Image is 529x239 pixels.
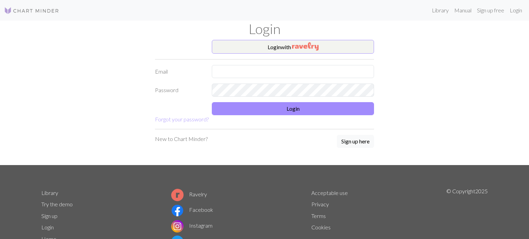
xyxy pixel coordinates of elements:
a: Cookies [311,224,331,230]
label: Email [151,65,208,78]
img: Facebook logo [171,204,184,217]
a: Facebook [171,206,213,213]
button: Login [212,102,374,115]
a: Try the demo [41,201,73,207]
img: Logo [4,7,59,15]
a: Acceptable use [311,189,348,196]
a: Instagram [171,222,212,229]
button: Sign up here [337,135,374,148]
a: Sign up here [337,135,374,149]
a: Ravelry [171,191,207,197]
p: New to Chart Minder? [155,135,208,143]
a: Library [429,3,452,17]
a: Forgot your password? [155,116,209,122]
button: Loginwith [212,40,374,54]
a: Library [41,189,58,196]
h1: Login [37,21,492,37]
a: Login [507,3,525,17]
a: Privacy [311,201,329,207]
a: Manual [452,3,474,17]
a: Terms [311,213,326,219]
a: Sign up free [474,3,507,17]
img: Ravelry logo [171,189,184,201]
img: Instagram logo [171,220,184,232]
a: Sign up [41,213,58,219]
label: Password [151,84,208,97]
a: Login [41,224,54,230]
img: Ravelry [292,42,319,51]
